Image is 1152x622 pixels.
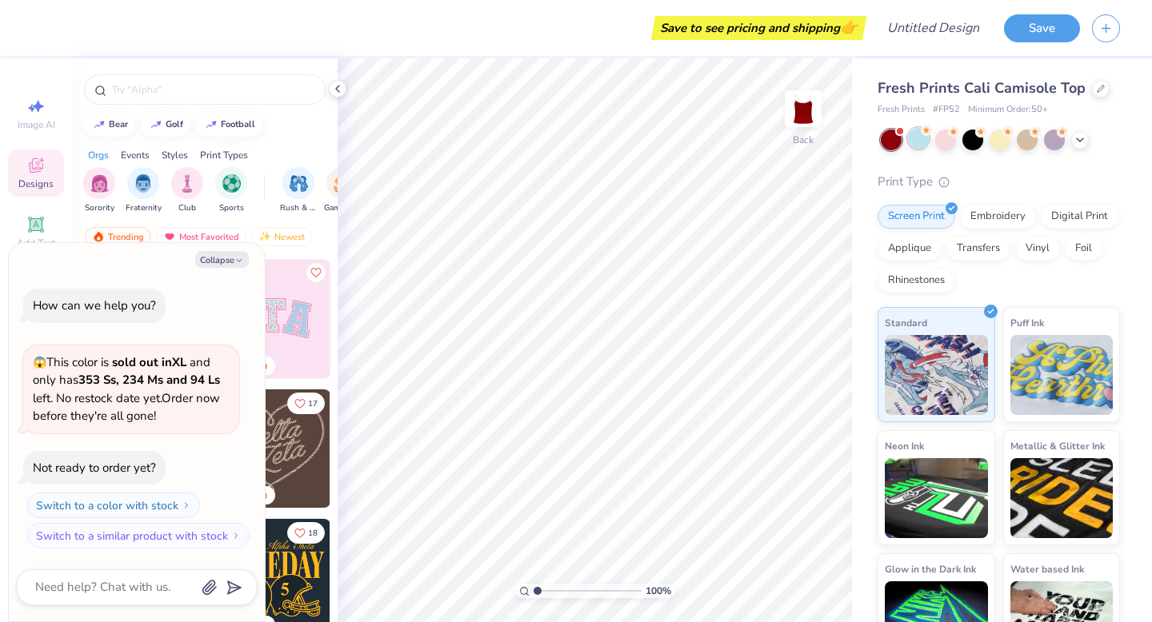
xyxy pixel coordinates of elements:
[171,167,203,214] button: filter button
[126,167,162,214] button: filter button
[1041,205,1118,229] div: Digital Print
[324,202,361,214] span: Game Day
[212,389,330,508] img: 12710c6a-dcc0-49ce-8688-7fe8d5f96fe2
[334,174,352,193] img: Game Day Image
[840,18,858,37] span: 👉
[324,167,361,214] div: filter for Game Day
[17,237,55,249] span: Add Text
[290,174,308,193] img: Rush & Bid Image
[1010,560,1084,577] span: Water based Ink
[878,237,942,261] div: Applique
[1010,458,1114,538] img: Metallic & Glitter Ink
[112,354,186,370] strong: sold out in XL
[878,205,955,229] div: Screen Print
[110,82,315,98] input: Try "Alpha"
[251,227,312,246] div: Newest
[1065,237,1102,261] div: Foil
[212,260,330,378] img: 9980f5e8-e6a1-4b4a-8839-2b0e9349023c
[1004,14,1080,42] button: Save
[968,103,1048,117] span: Minimum Order: 50 +
[787,93,819,125] img: Back
[93,120,106,130] img: trend_line.gif
[171,167,203,214] div: filter for Club
[219,202,244,214] span: Sports
[646,584,671,598] span: 100 %
[27,492,200,518] button: Switch to a color with stock
[215,167,247,214] button: filter button
[878,173,1120,191] div: Print Type
[287,522,325,544] button: Like
[1015,237,1060,261] div: Vinyl
[150,120,162,130] img: trend_line.gif
[88,148,109,162] div: Orgs
[33,297,156,313] div: How can we help you?
[195,251,249,268] button: Collapse
[878,78,1086,98] span: Fresh Prints Cali Camisole Top
[18,177,54,190] span: Designs
[878,269,955,293] div: Rhinestones
[126,202,162,214] span: Fraternity
[215,167,247,214] div: filter for Sports
[933,103,960,117] span: # FP52
[178,174,196,193] img: Club Image
[162,148,188,162] div: Styles
[280,167,317,214] div: filter for Rush & Bid
[306,263,326,282] button: Like
[308,400,318,408] span: 17
[196,113,262,137] button: football
[287,393,325,414] button: Like
[84,113,135,137] button: bear
[324,167,361,214] button: filter button
[258,231,271,242] img: Newest.gif
[330,389,448,508] img: ead2b24a-117b-4488-9b34-c08fd5176a7b
[200,148,248,162] div: Print Types
[222,174,241,193] img: Sports Image
[182,500,191,510] img: Switch to a color with stock
[163,231,176,242] img: most_fav.gif
[126,167,162,214] div: filter for Fraternity
[330,260,448,378] img: 5ee11766-d822-42f5-ad4e-763472bf8dcf
[1010,335,1114,415] img: Puff Ink
[885,560,976,577] span: Glow in the Dark Ink
[885,458,988,538] img: Neon Ink
[885,335,988,415] img: Standard
[85,202,114,214] span: Sorority
[874,12,992,44] input: Untitled Design
[221,120,255,129] div: football
[33,460,156,476] div: Not ready to order yet?
[83,167,115,214] div: filter for Sorority
[878,103,925,117] span: Fresh Prints
[946,237,1010,261] div: Transfers
[280,167,317,214] button: filter button
[655,16,862,40] div: Save to see pricing and shipping
[83,167,115,214] button: filter button
[85,227,151,246] div: Trending
[960,205,1036,229] div: Embroidery
[205,120,218,130] img: trend_line.gif
[1010,437,1105,454] span: Metallic & Glitter Ink
[18,118,55,131] span: Image AI
[109,120,128,129] div: bear
[885,314,927,331] span: Standard
[141,113,190,137] button: golf
[92,231,105,242] img: trending.gif
[280,202,317,214] span: Rush & Bid
[27,523,250,548] button: Switch to a similar product with stock
[308,529,318,537] span: 18
[134,174,152,193] img: Fraternity Image
[33,355,46,370] span: 😱
[156,227,246,246] div: Most Favorited
[166,120,183,129] div: golf
[793,133,814,147] div: Back
[1010,314,1044,331] span: Puff Ink
[121,148,150,162] div: Events
[178,202,196,214] span: Club
[90,174,109,193] img: Sorority Image
[885,437,924,454] span: Neon Ink
[78,372,220,388] strong: 353 Ss, 234 Ms and 94 Ls
[33,354,220,425] span: This color is and only has left . No restock date yet. Order now before they're all gone!
[231,531,241,540] img: Switch to a similar product with stock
